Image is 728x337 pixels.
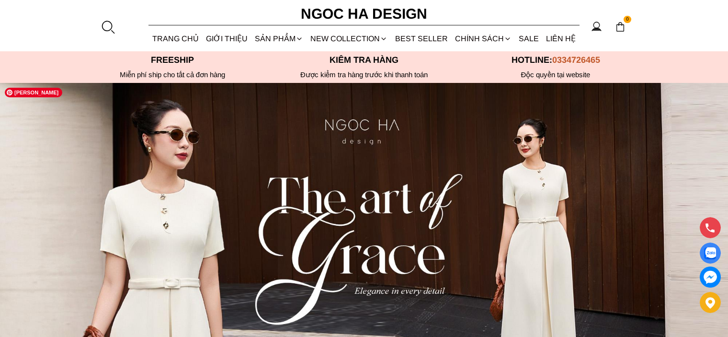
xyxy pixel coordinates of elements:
[700,243,721,264] a: Display image
[148,26,202,51] a: TRANG CHỦ
[77,70,268,79] div: Miễn phí ship cho tất cả đơn hàng
[292,2,436,25] a: Ngoc Ha Design
[268,70,460,79] p: Được kiểm tra hàng trước khi thanh toán
[5,88,62,97] span: [PERSON_NAME]
[77,55,268,65] p: Freeship
[704,247,716,259] img: Display image
[391,26,451,51] a: BEST SELLER
[202,26,251,51] a: GIỚI THIỆU
[615,22,626,32] img: img-CART-ICON-ksit0nf1
[307,26,391,51] a: NEW COLLECTION
[515,26,543,51] a: SALE
[460,70,651,79] h6: Độc quyền tại website
[552,55,600,65] span: 0334726465
[543,26,580,51] a: LIÊN HỆ
[451,26,515,51] div: Chính sách
[624,16,631,23] span: 0
[251,26,307,51] div: SẢN PHẨM
[700,267,721,288] a: messenger
[330,55,398,65] font: Kiểm tra hàng
[460,55,651,65] p: Hotline:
